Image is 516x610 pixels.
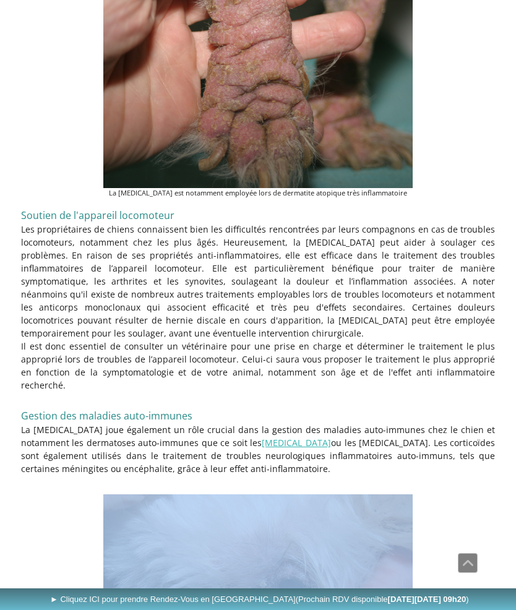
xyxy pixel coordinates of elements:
[296,595,469,604] span: (Prochain RDV disponible )
[388,595,467,604] b: [DATE][DATE] 09h20
[21,340,496,392] p: Il est donc essentiel de consulter un vétérinaire pour une prise en charge et déterminer le trait...
[21,208,174,222] span: Soutien de l'appareil locomoteur
[458,553,478,573] a: Défiler vers le haut
[50,595,469,604] span: ► Cliquez ICI pour prendre Rendez-Vous en [GEOGRAPHIC_DATA]
[21,409,192,423] span: Gestion des maladies auto-immunes
[21,423,496,475] p: La [MEDICAL_DATA] joue également un rôle crucial dans la gestion des maladies auto-immunes chez l...
[262,437,331,449] a: [MEDICAL_DATA]
[103,188,413,199] figcaption: La [MEDICAL_DATA] est notamment employée lors de dermatite atopique très inflammatoire
[21,223,496,340] p: Les propriétaires de chiens connaissent bien les difficultés rencontrées par leurs compagnons en ...
[458,554,477,572] span: Défiler vers le haut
